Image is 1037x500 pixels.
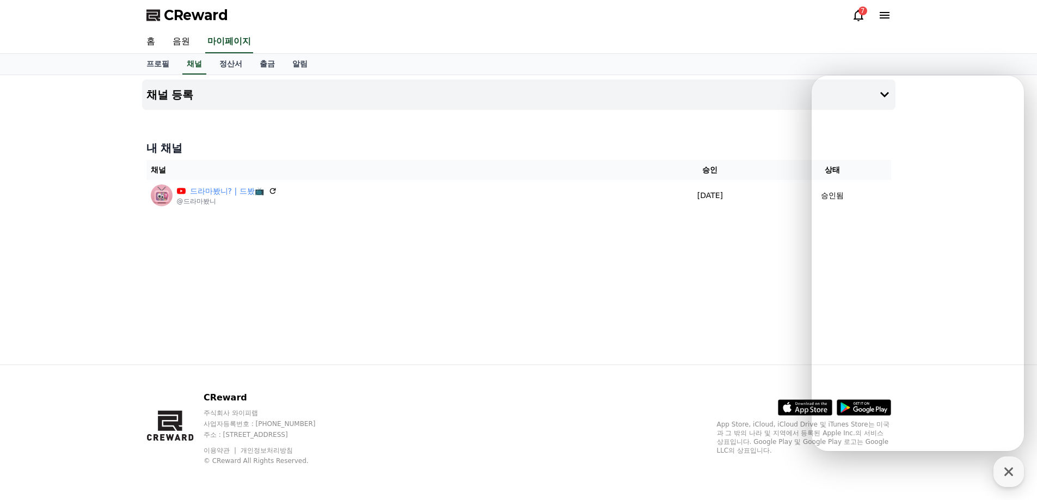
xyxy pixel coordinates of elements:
[151,184,173,206] img: 드라마봤니? | 드봤📺
[146,89,194,101] h4: 채널 등록
[142,79,895,110] button: 채널 등록
[717,420,891,455] p: App Store, iCloud, iCloud Drive 및 iTunes Store는 미국과 그 밖의 나라 및 지역에서 등록된 Apple Inc.의 서비스 상표입니다. Goo...
[858,7,867,15] div: 7
[138,54,178,75] a: 프로필
[182,54,206,75] a: 채널
[241,447,293,454] a: 개인정보처리방침
[204,430,336,439] p: 주소 : [STREET_ADDRESS]
[204,456,336,465] p: © CReward All Rights Reserved.
[164,7,228,24] span: CReward
[146,160,647,180] th: 채널
[204,409,336,417] p: 주식회사 와이피랩
[204,447,238,454] a: 이용약관
[646,160,774,180] th: 승인
[138,30,164,53] a: 홈
[190,186,264,197] a: 드라마봤니? | 드봤📺
[211,54,251,75] a: 정산서
[651,190,770,201] p: [DATE]
[284,54,316,75] a: 알림
[204,419,336,428] p: 사업자등록번호 : [PHONE_NUMBER]
[205,30,253,53] a: 마이페이지
[204,391,336,404] p: CReward
[146,7,228,24] a: CReward
[177,197,277,206] p: @드라마봤니
[852,9,865,22] a: 7
[164,30,199,53] a: 음원
[251,54,284,75] a: 출금
[146,140,891,156] h4: 내 채널
[812,76,1024,451] iframe: Channel chat
[774,160,891,180] th: 상태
